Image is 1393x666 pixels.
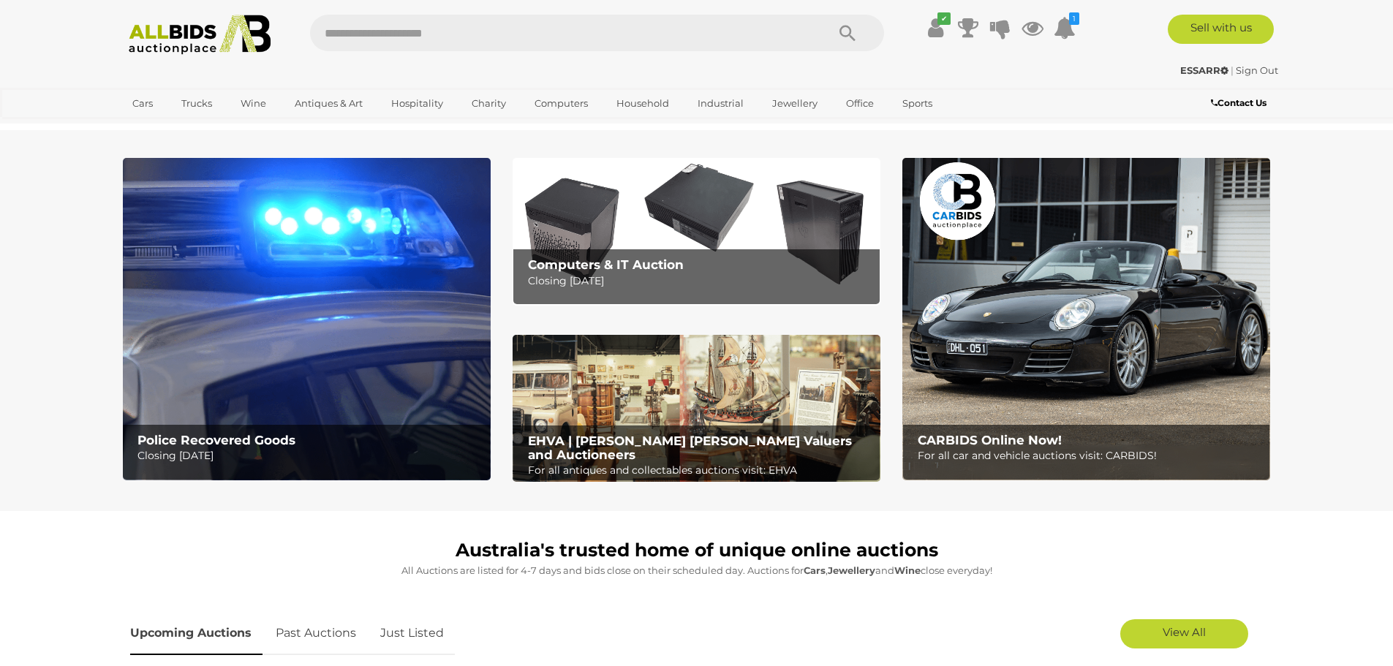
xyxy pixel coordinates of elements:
a: Sell with us [1168,15,1274,44]
img: Police Recovered Goods [123,158,491,480]
a: Just Listed [369,612,455,655]
strong: ESSARR [1180,64,1228,76]
a: EHVA | Evans Hastings Valuers and Auctioneers EHVA | [PERSON_NAME] [PERSON_NAME] Valuers and Auct... [513,335,880,483]
a: Jewellery [763,91,827,116]
p: Closing [DATE] [528,272,872,290]
b: EHVA | [PERSON_NAME] [PERSON_NAME] Valuers and Auctioneers [528,434,852,462]
p: All Auctions are listed for 4-7 days and bids close on their scheduled day. Auctions for , and cl... [130,562,1264,579]
a: Police Recovered Goods Police Recovered Goods Closing [DATE] [123,158,491,480]
a: View All [1120,619,1248,648]
a: CARBIDS Online Now! CARBIDS Online Now! For all car and vehicle auctions visit: CARBIDS! [902,158,1270,480]
b: Computers & IT Auction [528,257,684,272]
a: 1 [1054,15,1076,41]
a: Contact Us [1211,95,1270,111]
a: Upcoming Auctions [130,612,263,655]
p: Closing [DATE] [137,447,482,465]
a: Computers & IT Auction Computers & IT Auction Closing [DATE] [513,158,880,305]
span: View All [1163,625,1206,639]
b: Police Recovered Goods [137,433,295,447]
img: EHVA | Evans Hastings Valuers and Auctioneers [513,335,880,483]
a: Cars [123,91,162,116]
p: For all car and vehicle auctions visit: CARBIDS! [918,447,1262,465]
a: Computers [525,91,597,116]
a: ESSARR [1180,64,1231,76]
strong: Wine [894,564,921,576]
a: [GEOGRAPHIC_DATA] [123,116,246,140]
a: Charity [462,91,516,116]
a: Wine [231,91,276,116]
button: Search [811,15,884,51]
a: Household [607,91,679,116]
a: Industrial [688,91,753,116]
span: | [1231,64,1234,76]
b: Contact Us [1211,97,1266,108]
a: ✔ [925,15,947,41]
a: Antiques & Art [285,91,372,116]
b: CARBIDS Online Now! [918,433,1062,447]
a: Hospitality [382,91,453,116]
a: Sign Out [1236,64,1278,76]
h1: Australia's trusted home of unique online auctions [130,540,1264,561]
p: For all antiques and collectables auctions visit: EHVA [528,461,872,480]
img: CARBIDS Online Now! [902,158,1270,480]
img: Computers & IT Auction [513,158,880,305]
a: Trucks [172,91,222,116]
strong: Cars [804,564,826,576]
i: 1 [1069,12,1079,25]
a: Office [837,91,883,116]
strong: Jewellery [828,564,875,576]
i: ✔ [937,12,951,25]
a: Past Auctions [265,612,367,655]
a: Sports [893,91,942,116]
img: Allbids.com.au [121,15,279,55]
